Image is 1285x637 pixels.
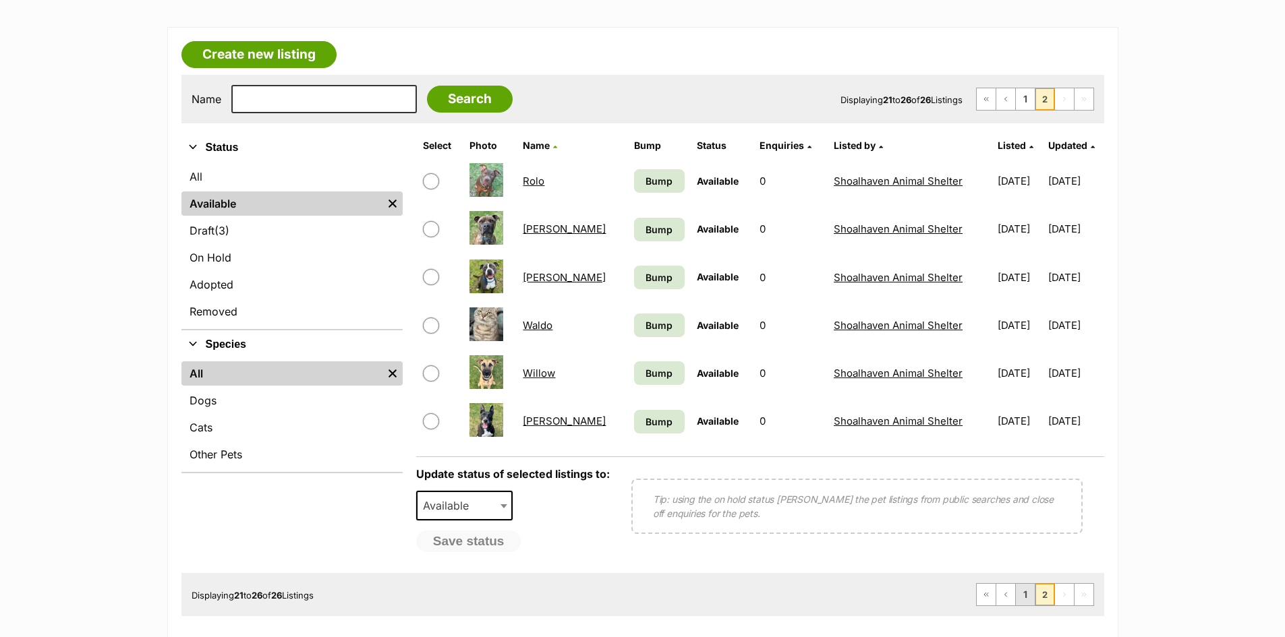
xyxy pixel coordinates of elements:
span: Listed [998,140,1026,151]
a: All [181,361,382,386]
td: 0 [754,254,827,301]
a: Rolo [523,175,544,187]
label: Update status of selected listings to: [416,467,610,481]
p: Tip: using the on hold status [PERSON_NAME] the pet listings from public searches and close off e... [653,492,1061,520]
button: Species [181,336,403,353]
a: Shoalhaven Animal Shelter [834,175,963,187]
span: Available [697,415,739,427]
td: [DATE] [1048,302,1103,348]
a: First page [977,88,996,110]
span: Available [697,175,739,187]
a: Previous page [996,88,1015,110]
a: Shoalhaven Animal Shelter [834,319,963,332]
td: [DATE] [992,302,1046,348]
a: Bump [634,313,685,337]
a: Create new listing [181,41,337,68]
strong: 26 [920,94,931,105]
a: Willow [523,367,555,380]
td: [DATE] [1048,206,1103,252]
span: Next page [1055,584,1074,605]
span: Bump [646,415,673,429]
span: Bump [646,270,673,284]
span: Page 2 [1035,584,1054,605]
a: Remove filter [382,191,403,216]
td: [DATE] [992,398,1046,444]
th: Photo [464,135,516,156]
label: Name [192,93,221,105]
a: Shoalhaven Animal Shelter [834,271,963,284]
button: Save status [416,530,521,552]
td: [DATE] [992,254,1046,301]
span: Available [416,491,513,520]
span: Displaying to of Listings [840,94,963,105]
td: [DATE] [992,206,1046,252]
a: [PERSON_NAME] [523,222,606,235]
span: Available [697,223,739,235]
span: Last page [1075,88,1093,110]
span: Available [418,496,482,515]
span: Listed by [834,140,876,151]
a: Shoalhaven Animal Shelter [834,415,963,427]
td: 0 [754,350,827,396]
td: [DATE] [1048,350,1103,396]
a: Shoalhaven Animal Shelter [834,222,963,235]
span: Available [697,367,739,379]
a: Cats [181,415,403,439]
button: Status [181,139,403,156]
td: [DATE] [1048,254,1103,301]
a: Name [523,140,557,151]
a: All [181,164,403,189]
a: [PERSON_NAME] [523,415,606,427]
a: Adopted [181,272,403,297]
a: Page 1 [1016,88,1035,110]
td: [DATE] [992,350,1046,396]
a: Dogs [181,388,403,413]
a: Shoalhaven Animal Shelter [834,367,963,380]
strong: 26 [252,590,262,601]
span: Bump [646,366,673,380]
a: On Hold [181,245,403,270]
a: Available [181,191,382,216]
a: Draft [181,218,403,243]
input: Search [427,86,513,113]
strong: 26 [901,94,911,105]
td: 0 [754,398,827,444]
nav: Pagination [976,583,1094,606]
span: Bump [646,318,673,332]
a: Waldo [523,319,552,332]
div: Species [181,359,403,472]
span: translation missing: en.admin.listings.index.attributes.enquiries [760,140,804,151]
div: Status [181,162,403,329]
th: Status [691,135,753,156]
span: Bump [646,174,673,188]
span: Updated [1048,140,1087,151]
a: [PERSON_NAME] [523,271,606,284]
a: Remove filter [382,361,403,386]
td: 0 [754,158,827,204]
span: Page 2 [1035,88,1054,110]
a: Bump [634,266,685,289]
strong: 26 [271,590,282,601]
span: Displaying to of Listings [192,590,314,601]
a: Updated [1048,140,1095,151]
span: Next page [1055,88,1074,110]
a: Bump [634,410,685,433]
th: Bump [629,135,690,156]
span: Bump [646,222,673,237]
a: Bump [634,169,685,193]
span: Name [523,140,550,151]
strong: 21 [883,94,892,105]
span: Last page [1075,584,1093,605]
a: Bump [634,361,685,385]
a: Page 1 [1016,584,1035,605]
span: Available [697,271,739,282]
a: Other Pets [181,442,403,466]
td: [DATE] [992,158,1046,204]
span: (3) [215,222,229,239]
td: 0 [754,302,827,348]
a: Previous page [996,584,1015,605]
span: Available [697,320,739,331]
a: Bump [634,218,685,241]
nav: Pagination [976,88,1094,111]
a: Removed [181,299,403,324]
